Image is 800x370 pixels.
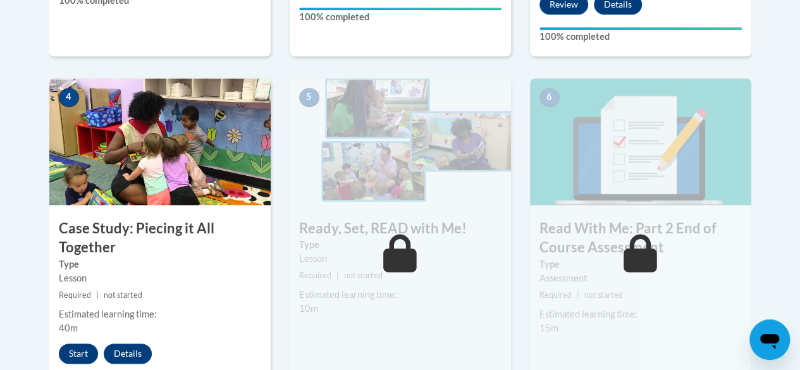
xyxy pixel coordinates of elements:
[59,307,261,321] div: Estimated learning time:
[104,290,142,300] span: not started
[539,271,742,285] div: Assessment
[539,323,558,333] span: 15m
[749,319,790,360] iframe: Button to launch messaging window
[49,219,271,258] h3: Case Study: Piecing it All Together
[299,238,502,252] label: Type
[59,88,79,107] span: 4
[49,78,271,205] img: Course Image
[539,27,742,30] div: Your progress
[299,303,318,314] span: 10m
[539,30,742,44] label: 100% completed
[59,343,98,364] button: Start
[539,257,742,271] label: Type
[539,307,742,321] div: Estimated learning time:
[344,271,383,280] span: not started
[299,288,502,302] div: Estimated learning time:
[299,252,502,266] div: Lesson
[539,88,560,107] span: 6
[59,323,78,333] span: 40m
[96,290,99,300] span: |
[59,271,261,285] div: Lesson
[530,78,751,205] img: Course Image
[290,78,511,205] img: Course Image
[290,219,511,238] h3: Ready, Set, READ with Me!
[584,290,623,300] span: not started
[299,8,502,10] div: Your progress
[299,10,502,24] label: 100% completed
[530,219,751,258] h3: Read With Me: Part 2 End of Course Assessment
[299,271,331,280] span: Required
[59,290,91,300] span: Required
[336,271,339,280] span: |
[577,290,579,300] span: |
[539,290,572,300] span: Required
[59,257,261,271] label: Type
[104,343,152,364] button: Details
[299,88,319,107] span: 5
